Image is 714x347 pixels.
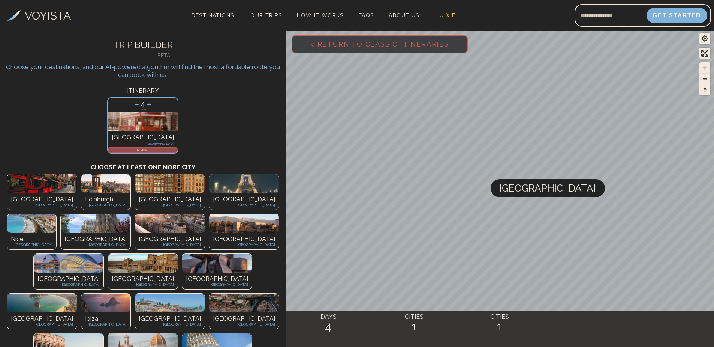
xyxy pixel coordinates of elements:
[389,12,419,18] span: About Us
[112,133,174,142] p: [GEOGRAPHIC_DATA]
[25,7,71,24] h3: VOYISTA
[647,8,707,23] button: Get Started
[213,195,275,204] p: [GEOGRAPHIC_DATA]
[292,35,468,53] button: < Return to Classic Itineraries
[85,314,127,323] p: Ibiza
[135,174,205,193] img: Photo of undefined
[359,12,374,18] span: FAQs
[85,202,127,208] p: [GEOGRAPHIC_DATA]
[298,28,461,60] span: < Return to Classic Itineraries
[11,235,52,244] p: Nice
[7,10,21,21] img: Voyista Logo
[135,294,205,312] img: Photo of undefined
[457,320,543,333] h2: 1
[34,254,103,273] img: Photo of undefined
[250,12,282,18] span: Our Trips
[699,84,710,95] button: Reset bearing to north
[286,29,714,347] canvas: Map
[64,235,127,244] p: [GEOGRAPHIC_DATA]
[699,33,710,44] button: Find my location
[139,235,201,244] p: [GEOGRAPHIC_DATA]
[434,12,456,18] span: L U X E
[189,9,237,32] span: Destinations
[64,242,127,247] p: [GEOGRAPHIC_DATA]
[297,12,344,18] span: How It Works
[7,174,77,193] img: Photo of undefined
[85,195,127,204] p: Edinburgh
[112,282,174,287] p: [GEOGRAPHIC_DATA]
[11,195,73,204] p: [GEOGRAPHIC_DATA]
[371,312,457,321] h4: CITIES
[139,242,201,247] p: [GEOGRAPHIC_DATA]
[108,254,178,273] img: Photo of undefined
[11,202,73,208] p: [GEOGRAPHIC_DATA]
[500,179,596,197] span: [GEOGRAPHIC_DATA]
[11,321,73,327] p: [GEOGRAPHIC_DATA]
[699,73,710,84] button: Zoom out
[431,10,459,21] a: L U X E
[213,242,275,247] p: [GEOGRAPHIC_DATA]
[6,155,280,172] h3: Choose at least one more city
[182,254,252,273] img: Photo of undefined
[108,108,178,111] p: days
[699,74,710,84] span: Zoom out
[81,174,130,193] img: Photo of undefined
[6,86,280,95] h3: ITINERARY
[112,142,174,145] p: [GEOGRAPHIC_DATA]
[247,10,285,21] a: Our Trips
[37,282,100,287] p: [GEOGRAPHIC_DATA]
[11,242,52,247] p: [GEOGRAPHIC_DATA]
[112,275,174,284] p: [GEOGRAPHIC_DATA]
[139,321,201,327] p: [GEOGRAPHIC_DATA]
[209,174,279,193] img: Photo of undefined
[139,195,201,204] p: [GEOGRAPHIC_DATA]
[213,235,275,244] p: [GEOGRAPHIC_DATA]
[61,214,130,233] img: Photo of undefined
[6,38,280,52] h2: TRIP BUILDER
[699,48,710,59] button: Enter fullscreen
[699,62,710,73] button: Zoom in
[7,294,77,312] img: Photo of undefined
[186,282,248,287] p: [GEOGRAPHIC_DATA]
[213,321,275,327] p: [GEOGRAPHIC_DATA]
[286,320,371,333] h2: 4
[294,10,347,21] a: How It Works
[209,294,279,312] img: Photo of undefined
[139,202,201,208] p: [GEOGRAPHIC_DATA]
[356,10,377,21] a: FAQs
[11,314,73,323] p: [GEOGRAPHIC_DATA]
[81,294,130,312] img: Photo of undefined
[371,320,457,333] h2: 1
[457,312,543,321] h4: CITIES
[7,214,56,233] img: Photo of undefined
[139,314,201,323] p: [GEOGRAPHIC_DATA]
[7,7,71,24] a: VOYISTA
[213,202,275,208] p: [GEOGRAPHIC_DATA]
[37,275,100,284] p: [GEOGRAPHIC_DATA]
[109,148,177,152] p: REMOVE
[186,275,248,284] p: [GEOGRAPHIC_DATA]
[575,6,647,24] input: Email address
[141,99,145,108] span: 4
[386,10,422,21] a: About Us
[286,312,371,321] h4: DAYS
[135,214,205,233] img: Photo of undefined
[48,52,280,59] h4: BETA
[6,63,280,79] p: Choose your destinations, and our AI-powered algorithm will find the most affordable route you ca...
[108,112,178,131] img: Photo of london
[85,321,127,327] p: [GEOGRAPHIC_DATA]
[209,214,279,233] img: Photo of undefined
[213,314,275,323] p: [GEOGRAPHIC_DATA]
